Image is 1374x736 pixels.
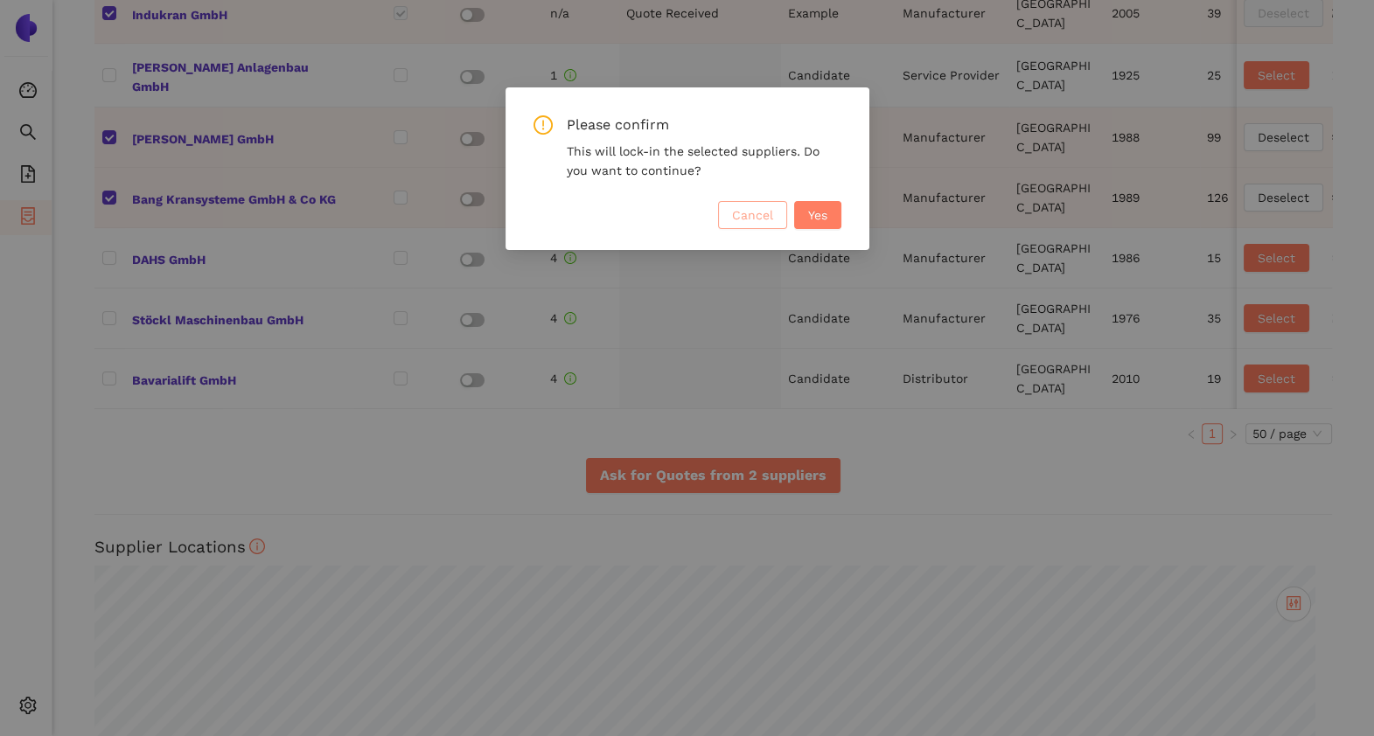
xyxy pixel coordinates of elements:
[718,201,787,229] button: Cancel
[794,201,841,229] button: Yes
[534,115,553,135] span: exclamation-circle
[567,115,841,135] span: Please confirm
[567,142,841,180] div: This will lock-in the selected suppliers. Do you want to continue?
[732,205,773,225] span: Cancel
[808,205,827,225] span: Yes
